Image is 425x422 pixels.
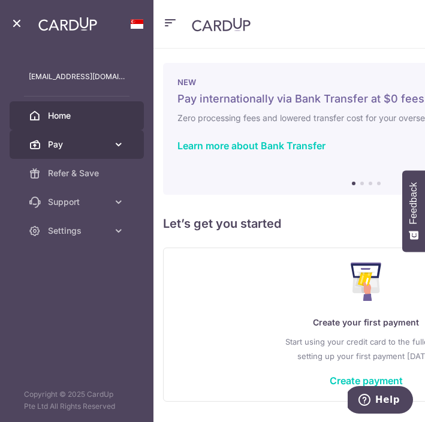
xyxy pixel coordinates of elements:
span: Support [48,196,108,208]
a: Support [10,188,144,216]
img: CardUp [192,17,251,32]
img: Make Payment [351,263,381,301]
p: [EMAIL_ADDRESS][DOMAIN_NAME] [29,71,125,83]
a: Pay [10,130,144,159]
span: Pay [48,138,108,150]
a: Create payment [330,375,403,387]
a: Home [10,101,144,130]
button: Feedback - Show survey [402,170,425,252]
span: Refer & Save [48,167,125,179]
span: Home [48,110,125,122]
span: Settings [48,225,108,237]
a: Settings [10,216,144,245]
span: Feedback [408,182,419,224]
a: Learn more about Bank Transfer [177,140,325,152]
img: CardUp [38,17,97,31]
iframe: Opens a widget where you can find more information [348,386,413,416]
a: Refer & Save [10,159,144,188]
p: Copyright © 2025 CardUp Pte Ltd All Rights Reserved [10,388,144,412]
